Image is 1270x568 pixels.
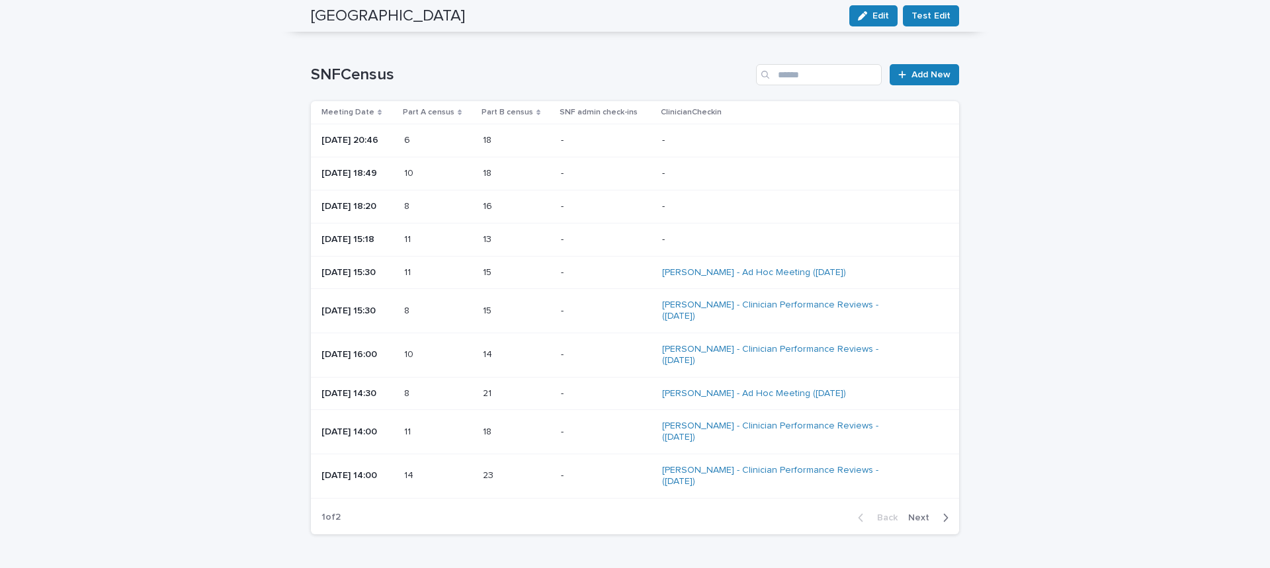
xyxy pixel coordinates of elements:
p: 8 [404,198,412,212]
button: Test Edit [903,5,959,26]
p: [DATE] 16:00 [321,349,394,360]
p: 10 [404,346,416,360]
p: 10 [404,165,416,179]
p: 15 [483,264,494,278]
span: Next [908,513,937,522]
a: [PERSON_NAME] - Ad Hoc Meeting ([DATE]) [662,267,846,278]
a: [PERSON_NAME] - Clinician Performance Reviews - ([DATE]) [662,421,894,443]
p: [DATE] 14:30 [321,388,394,399]
p: - [662,234,894,245]
p: 14 [404,467,416,481]
tr: [DATE] 18:2088 1616 -- [311,190,959,223]
p: 13 [483,231,494,245]
p: [DATE] 18:49 [321,168,394,179]
p: 16 [483,198,495,212]
p: [DATE] 15:18 [321,234,394,245]
p: 21 [483,385,494,399]
p: - [561,135,651,146]
tr: [DATE] 15:3088 1515 -[PERSON_NAME] - Clinician Performance Reviews - ([DATE]) [311,289,959,333]
p: - [662,135,894,146]
p: - [561,470,651,481]
p: [DATE] 14:00 [321,426,394,438]
p: - [561,426,651,438]
p: - [561,234,651,245]
tr: [DATE] 14:001111 1818 -[PERSON_NAME] - Clinician Performance Reviews - ([DATE]) [311,410,959,454]
button: Back [847,512,903,524]
p: 18 [483,165,494,179]
p: Part B census [482,105,533,120]
a: Add New [890,64,959,85]
a: [PERSON_NAME] - Ad Hoc Meeting ([DATE]) [662,388,846,399]
p: - [561,267,651,278]
p: [DATE] 15:30 [321,267,394,278]
tr: [DATE] 20:4666 1818 -- [311,124,959,157]
p: - [662,168,894,179]
h1: SNFCensus [311,65,751,85]
p: [DATE] 20:46 [321,135,394,146]
p: - [561,349,651,360]
p: 14 [483,346,495,360]
button: Next [903,512,959,524]
tr: [DATE] 16:001010 1414 -[PERSON_NAME] - Clinician Performance Reviews - ([DATE]) [311,333,959,378]
p: [DATE] 15:30 [321,305,394,317]
p: SNF admin check-ins [560,105,638,120]
p: [DATE] 14:00 [321,470,394,481]
p: - [561,305,651,317]
tr: [DATE] 15:181111 1313 -- [311,223,959,256]
p: 8 [404,385,412,399]
p: Meeting Date [321,105,374,120]
span: Edit [872,11,889,20]
a: [PERSON_NAME] - Clinician Performance Reviews - ([DATE]) [662,344,894,366]
span: Back [869,513,898,522]
p: - [561,168,651,179]
p: 18 [483,132,494,146]
span: Test Edit [911,9,951,22]
p: 6 [404,132,413,146]
p: - [662,201,894,212]
span: Add New [911,70,951,79]
p: ClinicianCheckin [661,105,722,120]
p: Part A census [403,105,454,120]
tr: [DATE] 14:001414 2323 -[PERSON_NAME] - Clinician Performance Reviews - ([DATE]) [311,454,959,498]
tr: [DATE] 15:301111 1515 -[PERSON_NAME] - Ad Hoc Meeting ([DATE]) [311,256,959,289]
p: 15 [483,303,494,317]
tr: [DATE] 14:3088 2121 -[PERSON_NAME] - Ad Hoc Meeting ([DATE]) [311,377,959,410]
p: - [561,388,651,399]
a: [PERSON_NAME] - Clinician Performance Reviews - ([DATE]) [662,465,894,487]
p: 11 [404,264,413,278]
button: Edit [849,5,898,26]
h2: [GEOGRAPHIC_DATA] [311,7,465,26]
p: 11 [404,231,413,245]
tr: [DATE] 18:491010 1818 -- [311,157,959,190]
p: [DATE] 18:20 [321,201,394,212]
p: 1 of 2 [311,501,351,534]
p: 11 [404,424,413,438]
p: 23 [483,467,496,481]
p: 18 [483,424,494,438]
p: 8 [404,303,412,317]
input: Search [756,64,882,85]
p: - [561,201,651,212]
a: [PERSON_NAME] - Clinician Performance Reviews - ([DATE]) [662,300,894,322]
